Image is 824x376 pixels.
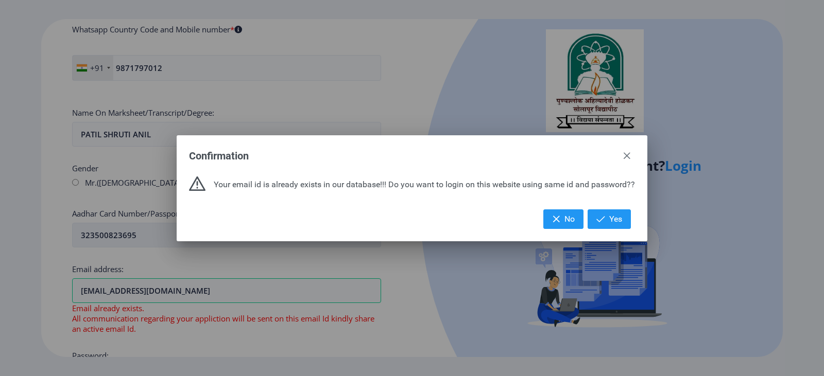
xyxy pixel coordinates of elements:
button: Yes [588,209,631,229]
span: Yes [609,214,622,224]
span: No [564,214,575,224]
span: Confirmation [189,151,249,161]
button: No [543,209,583,229]
span: Your email id is already exists in our database!!! Do you want to login on this website using sam... [214,180,635,190]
